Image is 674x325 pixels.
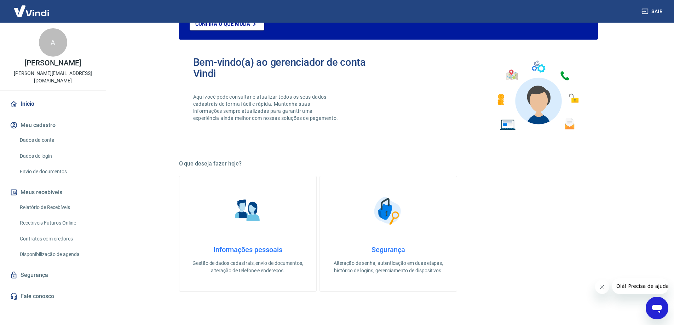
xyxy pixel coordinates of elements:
a: Informações pessoaisInformações pessoaisGestão de dados cadastrais, envio de documentos, alteraçã... [179,176,317,292]
a: Fale conosco [8,289,97,304]
p: Confira o que muda [195,21,250,27]
img: Imagem de um avatar masculino com diversos icones exemplificando as funcionalidades do gerenciado... [491,57,584,135]
h4: Informações pessoais [191,245,305,254]
p: Aqui você pode consultar e atualizar todos os seus dados cadastrais de forma fácil e rápida. Mant... [193,93,340,122]
h2: Bem-vindo(a) ao gerenciador de conta Vindi [193,57,388,79]
iframe: Fechar mensagem [595,280,609,294]
button: Meu cadastro [8,117,97,133]
img: Informações pessoais [230,193,265,228]
button: Meus recebíveis [8,185,97,200]
img: Vindi [8,0,54,22]
p: Gestão de dados cadastrais, envio de documentos, alteração de telefone e endereços. [191,260,305,274]
a: Recebíveis Futuros Online [17,216,97,230]
p: Alteração de senha, autenticação em duas etapas, histórico de logins, gerenciamento de dispositivos. [331,260,445,274]
a: Relatório de Recebíveis [17,200,97,215]
img: Segurança [370,193,406,228]
a: Dados de login [17,149,97,163]
button: Sair [640,5,666,18]
a: Contratos com credores [17,232,97,246]
a: Confira o que muda [190,18,264,30]
iframe: Botão para abrir a janela de mensagens [646,297,668,319]
span: Olá! Precisa de ajuda? [4,5,59,11]
iframe: Mensagem da empresa [612,278,668,294]
a: SegurançaSegurançaAlteração de senha, autenticação em duas etapas, histórico de logins, gerenciam... [319,176,457,292]
a: Envio de documentos [17,164,97,179]
a: Início [8,96,97,112]
a: Dados da conta [17,133,97,147]
a: Segurança [8,267,97,283]
div: A [39,28,67,57]
p: [PERSON_NAME][EMAIL_ADDRESS][DOMAIN_NAME] [6,70,100,85]
h5: O que deseja fazer hoje? [179,160,598,167]
a: Disponibilização de agenda [17,247,97,262]
h4: Segurança [331,245,445,254]
p: [PERSON_NAME] [24,59,81,67]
